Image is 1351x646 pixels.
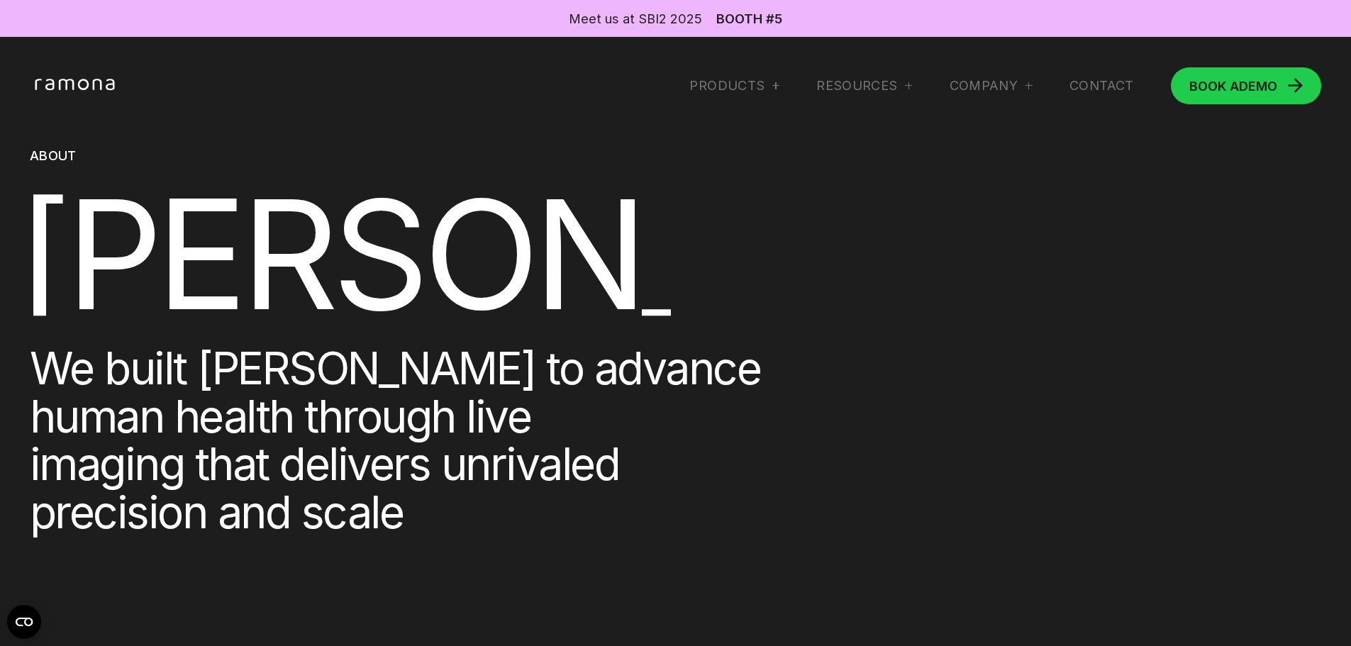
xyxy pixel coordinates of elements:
a: Contact [1069,77,1134,94]
div: RESOURCES [816,77,912,94]
a: BOOK ADEMO [1171,67,1322,104]
div: RESOURCES [816,77,897,94]
a: home [30,78,126,93]
span: We built [PERSON_NAME] to advance [30,345,760,393]
div: ABOUT [30,147,760,165]
span: [PERSON_NAME] [16,162,1182,346]
span: precision and scale [30,489,760,537]
div: Meet us at SBI2 2025 [569,9,702,28]
button: Open CMP widget [7,605,41,639]
span: BOOK A [1189,78,1239,94]
div: Products [689,77,765,94]
span: imaging that delivers unrivaled [30,441,760,489]
div: Company [950,77,1018,94]
div: DEMO [1189,79,1277,92]
a: Booth #5 [716,12,782,25]
div: Products [689,77,779,94]
div: Company [950,77,1033,94]
span: human health through live [30,393,760,441]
